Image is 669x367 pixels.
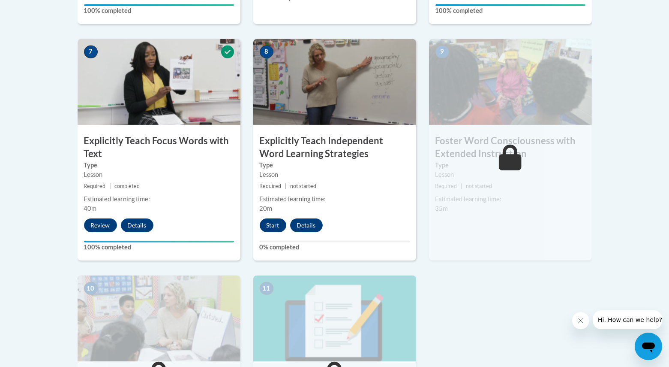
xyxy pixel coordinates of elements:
[253,276,416,361] img: Course Image
[429,39,592,125] img: Course Image
[260,194,410,204] div: Estimated learning time:
[84,183,106,189] span: Required
[114,183,140,189] span: completed
[78,39,240,125] img: Course Image
[253,39,416,125] img: Course Image
[84,6,234,15] label: 100% completed
[435,183,457,189] span: Required
[84,205,97,212] span: 40m
[121,218,153,232] button: Details
[435,205,448,212] span: 35m
[84,161,234,170] label: Type
[84,243,234,252] label: 100% completed
[572,312,589,329] iframe: Close message
[260,243,410,252] label: 0% completed
[84,4,234,6] div: Your progress
[78,134,240,161] h3: Explicitly Teach Focus Words with Text
[593,310,662,329] iframe: Message from company
[435,4,585,6] div: Your progress
[290,183,316,189] span: not started
[260,218,286,232] button: Start
[84,170,234,179] div: Lesson
[260,282,273,295] span: 11
[78,276,240,361] img: Course Image
[461,183,462,189] span: |
[260,170,410,179] div: Lesson
[435,194,585,204] div: Estimated learning time:
[429,134,592,161] h3: Foster Word Consciousness with Extended Instruction
[84,45,98,58] span: 7
[435,45,449,58] span: 9
[635,333,662,360] iframe: Button to launch messaging window
[84,241,234,243] div: Your progress
[109,183,111,189] span: |
[290,218,323,232] button: Details
[260,45,273,58] span: 8
[435,6,585,15] label: 100% completed
[84,218,117,232] button: Review
[260,205,273,212] span: 20m
[435,161,585,170] label: Type
[84,282,98,295] span: 10
[435,170,585,179] div: Lesson
[253,134,416,161] h3: Explicitly Teach Independent Word Learning Strategies
[260,161,410,170] label: Type
[84,194,234,204] div: Estimated learning time:
[260,183,282,189] span: Required
[285,183,287,189] span: |
[466,183,492,189] span: not started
